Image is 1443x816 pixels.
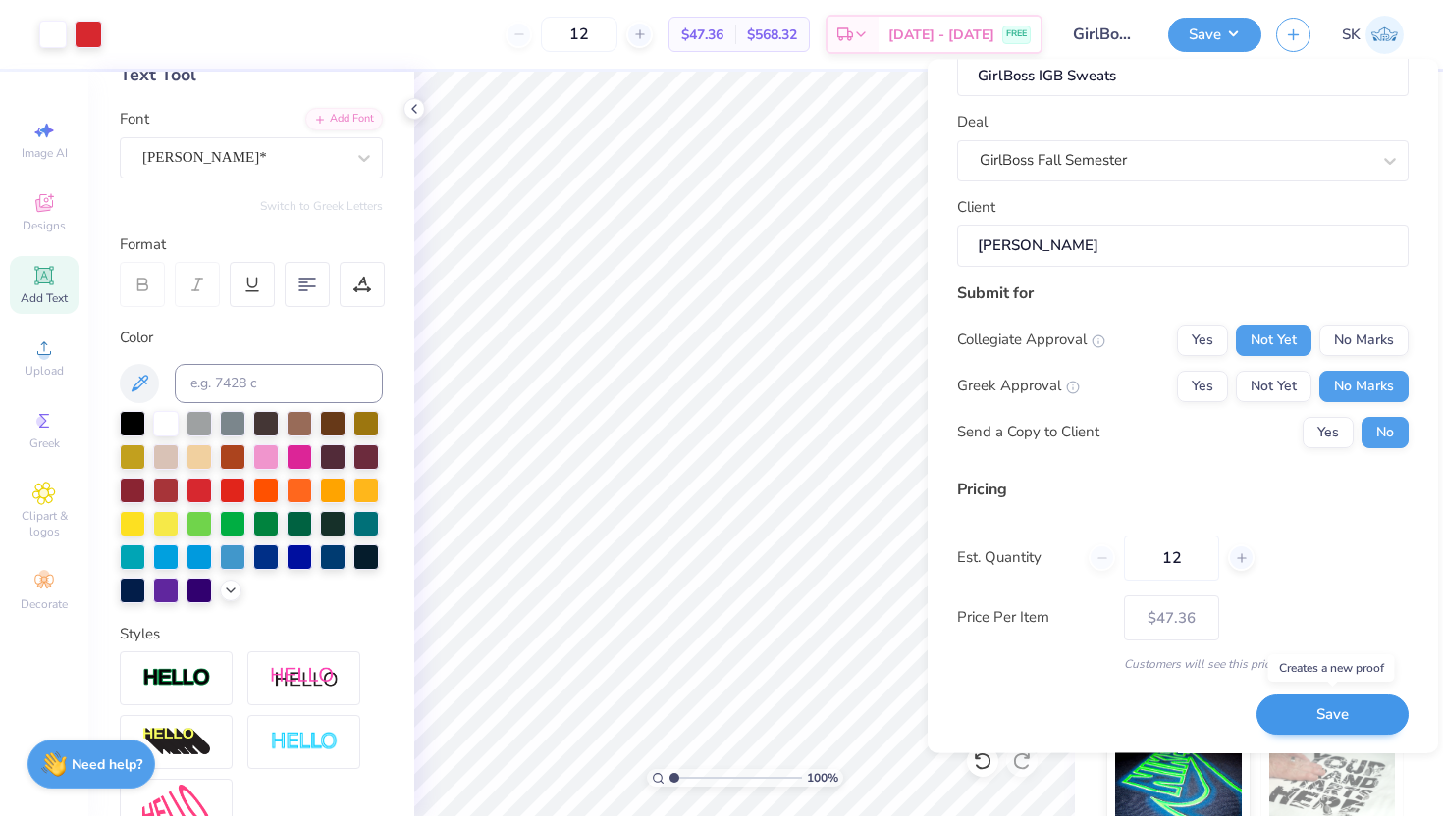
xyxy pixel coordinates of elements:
[957,375,1080,397] div: Greek Approval
[1342,16,1404,54] a: SK
[21,596,68,612] span: Decorate
[1177,324,1228,355] button: Yes
[1256,694,1409,735] button: Save
[1168,18,1261,52] button: Save
[1236,324,1311,355] button: Not Yet
[1236,370,1311,401] button: Not Yet
[957,654,1409,672] div: Customers will see this price on HQ.
[1365,16,1404,54] img: Sophia Krausz
[25,363,64,379] span: Upload
[120,108,149,130] label: Font
[957,546,1074,569] label: Est. Quantity
[305,108,383,130] div: Add Font
[1124,535,1219,580] input: – –
[10,508,79,539] span: Clipart & logos
[21,290,68,306] span: Add Text
[120,62,383,88] div: Text Tool
[888,25,994,45] span: [DATE] - [DATE]
[270,666,339,690] img: Shadow
[957,195,995,218] label: Client
[175,364,383,403] input: e.g. 7428 c
[142,727,211,758] img: 3d Illusion
[541,17,617,52] input: – –
[29,435,60,451] span: Greek
[957,606,1109,629] label: Price Per Item
[120,327,383,349] div: Color
[807,769,838,787] span: 100 %
[1057,15,1153,54] input: Untitled Design
[1303,416,1354,447] button: Yes
[270,731,339,753] img: Negative Space
[681,25,723,45] span: $47.36
[957,477,1409,500] div: Pricing
[142,667,211,689] img: Stroke
[957,421,1099,443] div: Send a Copy to Client
[1319,324,1409,355] button: No Marks
[72,755,142,774] strong: Need help?
[120,233,385,256] div: Format
[957,280,1409,304] div: Submit for
[957,111,988,133] label: Deal
[1268,654,1395,682] div: Creates a new proof
[747,25,797,45] span: $568.32
[957,225,1409,267] input: e.g. Ethan Linker
[1362,416,1409,447] button: No
[957,329,1105,351] div: Collegiate Approval
[23,218,66,233] span: Designs
[1006,27,1027,41] span: FREE
[120,623,383,645] div: Styles
[260,198,383,214] button: Switch to Greek Letters
[22,145,68,161] span: Image AI
[1177,370,1228,401] button: Yes
[1342,24,1361,46] span: SK
[1319,370,1409,401] button: No Marks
